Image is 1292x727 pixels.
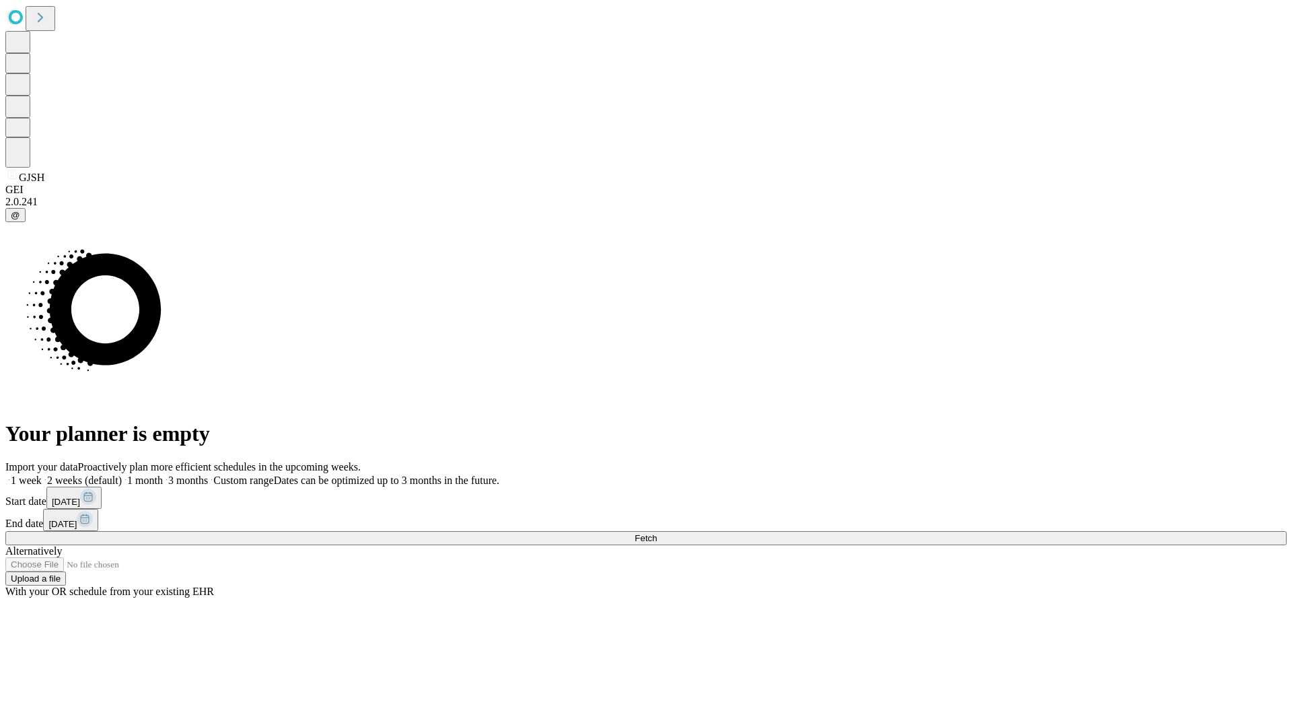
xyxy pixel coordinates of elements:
button: Fetch [5,531,1287,545]
span: [DATE] [52,497,80,507]
span: @ [11,210,20,220]
div: End date [5,509,1287,531]
span: 1 week [11,475,42,486]
div: GEI [5,184,1287,196]
span: Import your data [5,461,78,473]
span: 2 weeks (default) [47,475,122,486]
button: Upload a file [5,572,66,586]
button: [DATE] [46,487,102,509]
div: 2.0.241 [5,196,1287,208]
span: Alternatively [5,545,62,557]
h1: Your planner is empty [5,421,1287,446]
span: With your OR schedule from your existing EHR [5,586,214,597]
span: Custom range [213,475,273,486]
span: [DATE] [48,519,77,529]
span: Proactively plan more efficient schedules in the upcoming weeks. [78,461,361,473]
button: @ [5,208,26,222]
span: Dates can be optimized up to 3 months in the future. [274,475,499,486]
span: GJSH [19,172,44,183]
button: [DATE] [43,509,98,531]
span: 3 months [168,475,208,486]
span: Fetch [635,533,657,543]
div: Start date [5,487,1287,509]
span: 1 month [127,475,163,486]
